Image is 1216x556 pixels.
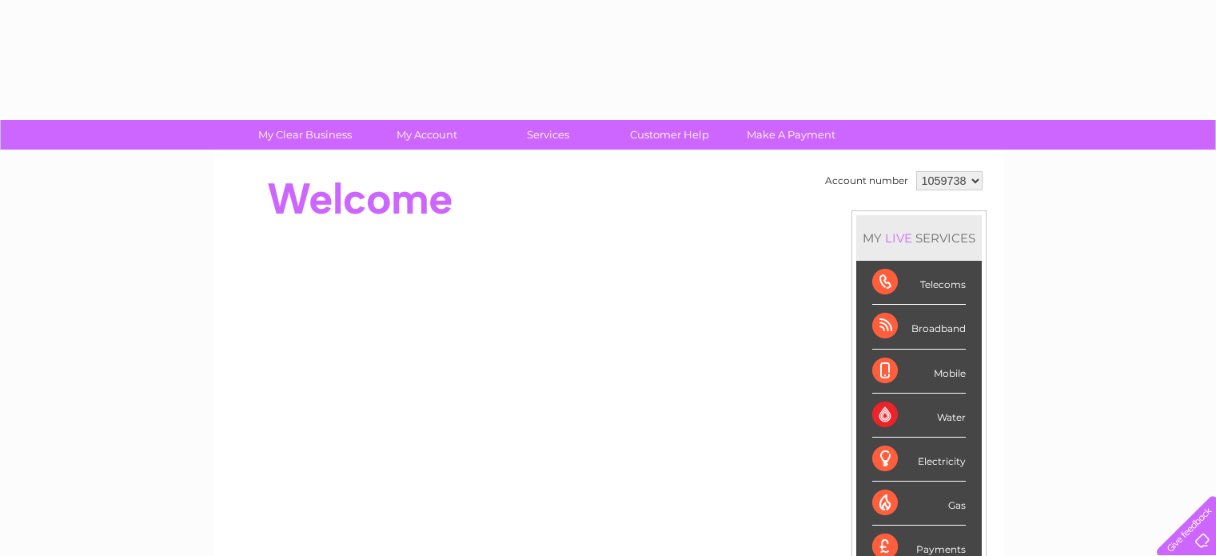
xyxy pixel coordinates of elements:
a: My Clear Business [239,120,371,150]
td: Account number [821,167,912,194]
div: Broadband [872,305,966,349]
div: Mobile [872,350,966,394]
div: LIVE [882,230,915,246]
div: MY SERVICES [856,215,982,261]
a: My Account [361,120,492,150]
div: Telecoms [872,261,966,305]
div: Gas [872,482,966,526]
a: Make A Payment [725,120,857,150]
div: Electricity [872,438,966,482]
a: Services [482,120,614,150]
div: Water [872,394,966,438]
a: Customer Help [604,120,736,150]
